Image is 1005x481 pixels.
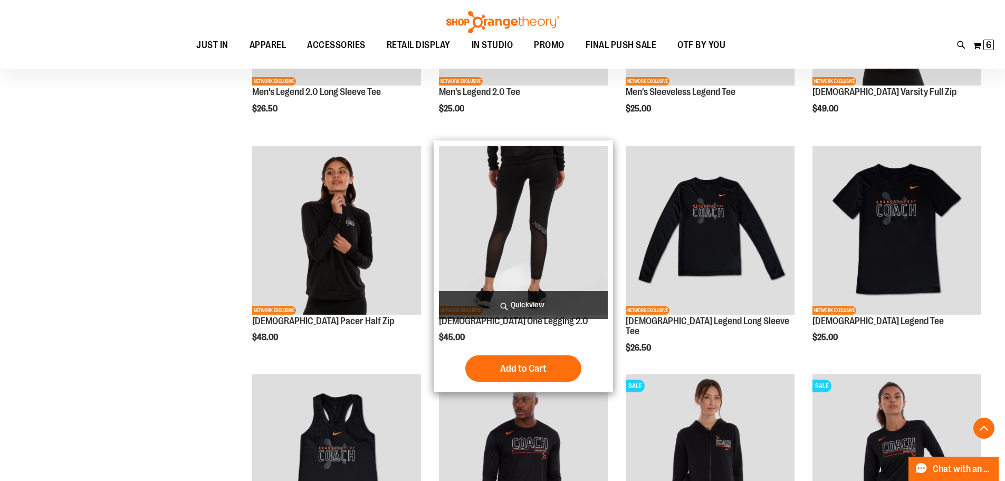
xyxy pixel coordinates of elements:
[626,380,645,392] span: SALE
[252,77,296,86] span: NETWORK EXCLUSIVE
[439,87,520,97] a: Men's Legend 2.0 Tee
[626,316,789,337] a: [DEMOGRAPHIC_DATA] Legend Long Sleeve Tee
[667,33,736,58] a: OTF BY YOU
[812,104,840,114] span: $49.00
[439,146,608,315] img: OTF Ladies Coach FA23 One Legging 2.0 - Black primary image
[812,380,831,392] span: SALE
[807,140,987,370] div: product
[296,33,376,58] a: ACCESSORIES
[626,306,669,315] span: NETWORK EXCLUSIVE
[252,104,279,114] span: $26.50
[307,33,366,57] span: ACCESSORIES
[677,33,725,57] span: OTF BY YOU
[973,418,994,439] button: Back To Top
[812,146,981,315] img: OTF Ladies Coach FA23 Legend SS Tee - Black primary image
[186,33,239,58] a: JUST IN
[626,146,795,316] a: OTF Ladies Coach FA23 Legend LS Tee - Black primary imageNETWORK EXCLUSIVE
[252,306,296,315] span: NETWORK EXCLUSIVE
[252,333,280,342] span: $48.00
[445,11,561,33] img: Shop Orangetheory
[812,333,839,342] span: $25.00
[439,316,588,326] a: [DEMOGRAPHIC_DATA] One Legging 2.0
[626,77,669,86] span: NETWORK EXCLUSIVE
[461,33,524,57] a: IN STUDIO
[812,316,944,326] a: [DEMOGRAPHIC_DATA] Legend Tee
[575,33,667,58] a: FINAL PUSH SALE
[812,77,856,86] span: NETWORK EXCLUSIVE
[387,33,451,57] span: RETAIL DISPLAY
[250,33,286,57] span: APPAREL
[465,355,581,382] button: Add to Cart
[247,140,426,370] div: product
[434,140,613,393] div: product
[586,33,657,57] span: FINAL PUSH SALE
[439,104,466,114] span: $25.00
[252,146,421,315] img: OTF Ladies Coach FA23 Pacer Half Zip - Black primary image
[626,343,653,353] span: $26.50
[812,87,956,97] a: [DEMOGRAPHIC_DATA] Varsity Full Zip
[523,33,575,58] a: PROMO
[439,333,466,342] span: $45.00
[252,87,381,97] a: Men's Legend 2.0 Long Sleeve Tee
[812,146,981,316] a: OTF Ladies Coach FA23 Legend SS Tee - Black primary imageNETWORK EXCLUSIVE
[626,87,735,97] a: Men's Sleeveless Legend Tee
[933,464,992,474] span: Chat with an Expert
[252,146,421,316] a: OTF Ladies Coach FA23 Pacer Half Zip - Black primary imageNETWORK EXCLUSIVE
[376,33,461,58] a: RETAIL DISPLAY
[472,33,513,57] span: IN STUDIO
[239,33,297,58] a: APPAREL
[626,146,795,315] img: OTF Ladies Coach FA23 Legend LS Tee - Black primary image
[986,40,991,50] span: 6
[812,306,856,315] span: NETWORK EXCLUSIVE
[534,33,564,57] span: PROMO
[252,316,394,326] a: [DEMOGRAPHIC_DATA] Pacer Half Zip
[196,33,228,57] span: JUST IN
[500,363,547,374] span: Add to Cart
[626,104,653,114] span: $25.00
[439,146,608,316] a: OTF Ladies Coach FA23 One Legging 2.0 - Black primary imageNETWORK EXCLUSIVE
[620,140,800,380] div: product
[908,457,999,481] button: Chat with an Expert
[439,291,608,319] a: Quickview
[439,77,483,86] span: NETWORK EXCLUSIVE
